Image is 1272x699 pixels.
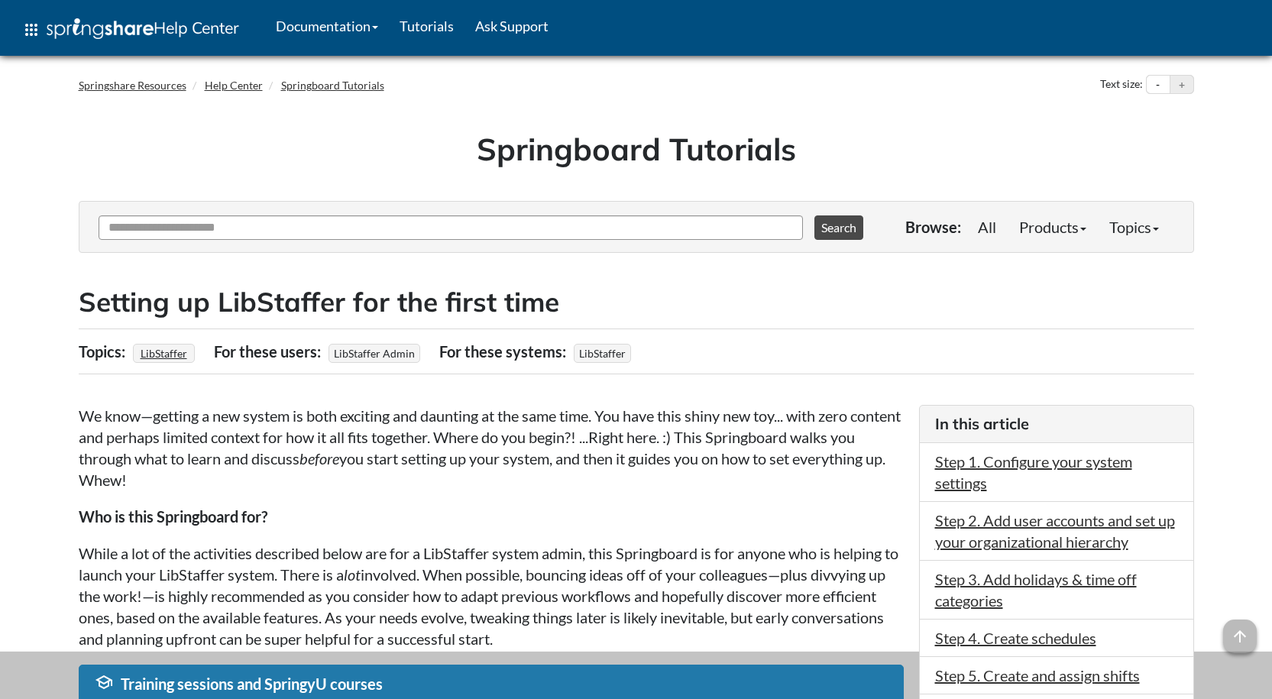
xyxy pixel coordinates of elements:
[214,337,325,366] div: For these users:
[205,79,263,92] a: Help Center
[935,666,1140,684] a: Step 5. Create and assign shifts
[1147,76,1170,94] button: Decrease text size
[389,7,464,45] a: Tutorials
[1223,621,1257,639] a: arrow_upward
[464,7,559,45] a: Ask Support
[79,283,1194,321] h2: Setting up LibStaffer for the first time
[79,79,186,92] a: Springshare Resources
[1170,76,1193,94] button: Increase text size
[299,449,339,468] em: before
[344,565,361,584] em: lot
[329,344,420,363] span: LibStaffer Admin
[574,344,631,363] span: LibStaffer
[47,18,154,39] img: Springshare
[95,673,113,691] span: school
[935,452,1132,492] a: Step 1. Configure your system settings
[11,7,250,53] a: apps Help Center
[121,675,383,693] span: Training sessions and SpringyU courses
[905,216,961,238] p: Browse:
[935,511,1175,551] a: Step 2. Add user accounts and set up your organizational hierarchy
[63,663,1209,688] div: This site uses cookies as well as records your IP address for usage statistics.
[79,542,904,649] p: While a lot of the activities described below are for a LibStaffer system admin, this Springboard...
[966,212,1008,242] a: All
[79,337,129,366] div: Topics:
[90,128,1183,170] h1: Springboard Tutorials
[935,413,1178,435] h3: In this article
[1223,620,1257,653] span: arrow_upward
[22,21,40,39] span: apps
[814,215,863,240] button: Search
[79,405,904,490] p: We know—getting a new system is both exciting and daunting at the same time. You have this shiny ...
[154,18,239,37] span: Help Center
[281,79,384,92] a: Springboard Tutorials
[138,342,189,364] a: LibStaffer
[79,507,267,526] strong: Who is this Springboard for?
[1098,212,1170,242] a: Topics
[439,337,570,366] div: For these systems:
[265,7,389,45] a: Documentation
[1008,212,1098,242] a: Products
[935,629,1096,647] a: Step 4. Create schedules
[935,570,1137,610] a: Step 3. Add holidays & time off categories
[1097,75,1146,95] div: Text size:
